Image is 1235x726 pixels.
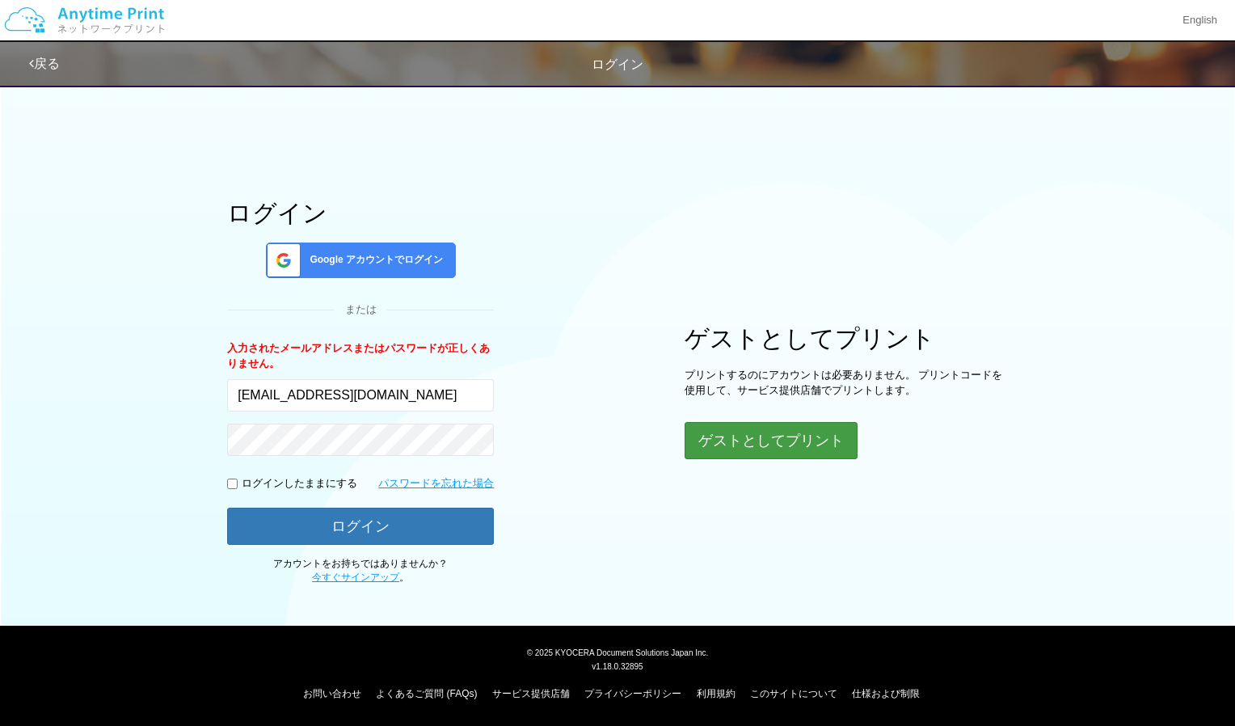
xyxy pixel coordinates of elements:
[227,508,494,545] button: ログイン
[312,572,409,583] span: 。
[227,342,490,369] b: 入力されたメールアドレスまたはパスワードが正しくありません。
[492,688,570,699] a: サービス提供店舗
[227,302,494,318] div: または
[584,688,681,699] a: プライバシーポリシー
[376,688,477,699] a: よくあるご質問 (FAQs)
[242,476,357,492] p: ログインしたままにする
[312,572,399,583] a: 今すぐサインアップ
[852,688,920,699] a: 仕様および制限
[592,661,643,671] span: v1.18.0.32895
[29,57,60,70] a: 戻る
[527,647,709,657] span: © 2025 KYOCERA Document Solutions Japan Inc.
[227,379,494,412] input: メールアドレス
[227,557,494,585] p: アカウントをお持ちではありませんか？
[378,476,494,492] a: パスワードを忘れた場合
[685,422,858,459] button: ゲストとしてプリント
[303,253,443,267] span: Google アカウントでログイン
[750,688,837,699] a: このサイトについて
[697,688,736,699] a: 利用規約
[227,200,494,226] h1: ログイン
[685,368,1008,398] p: プリントするのにアカウントは必要ありません。 プリントコードを使用して、サービス提供店舗でプリントします。
[592,57,643,71] span: ログイン
[685,325,1008,352] h1: ゲストとしてプリント
[303,688,361,699] a: お問い合わせ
